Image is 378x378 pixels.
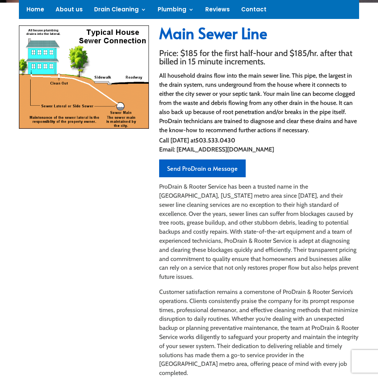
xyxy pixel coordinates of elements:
[26,7,44,15] a: Home
[159,71,359,135] p: All household drains flow into the main sewer line. This pipe, the largest in the drain system, r...
[159,146,274,153] span: Email: [EMAIL_ADDRESS][DOMAIN_NAME]
[241,7,266,15] a: Contact
[159,159,246,177] a: Send ProDrain a Message
[159,49,359,70] h3: Price: $185 for the first half-hour and $185/hr. after that billed in 15 minute increments.
[56,7,83,15] a: About us
[159,182,359,287] p: ProDrain & Rooter Service has been a trusted name in the [GEOGRAPHIC_DATA], [US_STATE] metro area...
[205,7,230,15] a: Reviews
[159,287,359,378] p: Customer satisfaction remains a cornerstone of ProDrain & Rooter Service’s operations. Clients co...
[94,7,146,15] a: Drain Cleaning
[158,7,194,15] a: Plumbing
[159,137,195,144] span: Call [DATE] at
[195,137,235,144] strong: 503.533.0430
[159,22,267,43] span: Main Sewer Line
[19,25,149,129] img: Typical Main Line Depiction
